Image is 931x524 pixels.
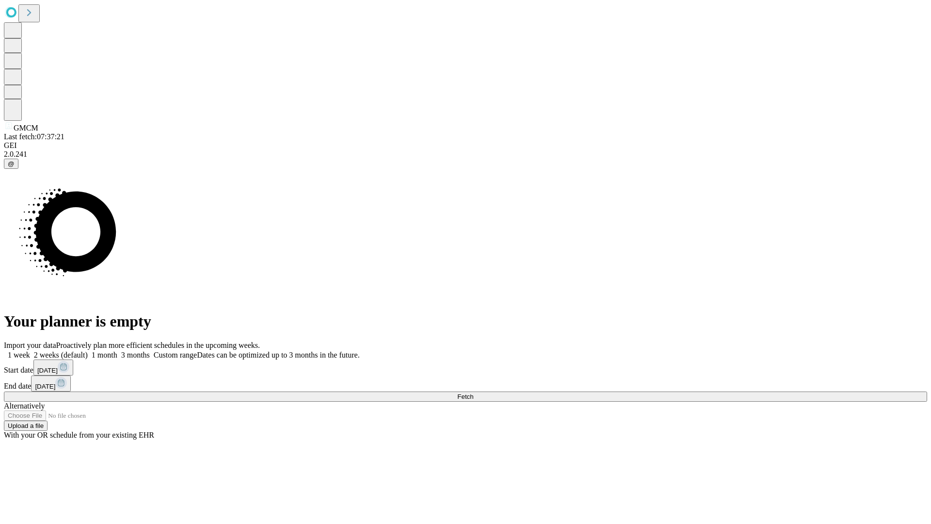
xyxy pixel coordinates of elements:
[4,421,48,431] button: Upload a file
[197,351,359,359] span: Dates can be optimized up to 3 months in the future.
[35,383,55,390] span: [DATE]
[37,367,58,374] span: [DATE]
[4,341,56,349] span: Import your data
[8,160,15,167] span: @
[457,393,473,400] span: Fetch
[34,351,88,359] span: 2 weeks (default)
[33,360,73,376] button: [DATE]
[4,392,927,402] button: Fetch
[56,341,260,349] span: Proactively plan more efficient schedules in the upcoming weeks.
[4,431,154,439] span: With your OR schedule from your existing EHR
[4,402,45,410] span: Alternatively
[121,351,150,359] span: 3 months
[4,159,18,169] button: @
[4,360,927,376] div: Start date
[154,351,197,359] span: Custom range
[4,141,927,150] div: GEI
[4,312,927,330] h1: Your planner is empty
[8,351,30,359] span: 1 week
[4,376,927,392] div: End date
[4,132,64,141] span: Last fetch: 07:37:21
[92,351,117,359] span: 1 month
[14,124,38,132] span: GMCM
[31,376,71,392] button: [DATE]
[4,150,927,159] div: 2.0.241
